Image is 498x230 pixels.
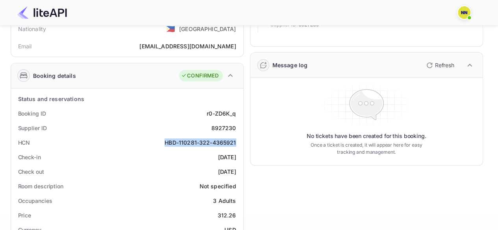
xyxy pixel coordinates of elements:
div: [DATE] [218,153,236,161]
div: 3 Adults [213,197,236,205]
div: Not specified [200,182,236,190]
div: 312.26 [218,211,236,219]
div: Nationality [18,25,46,33]
div: Status and reservations [18,95,84,103]
div: [GEOGRAPHIC_DATA] [179,25,236,33]
img: N/A N/A [458,6,470,19]
p: No tickets have been created for this booking. [307,132,426,140]
div: Supplier ID [18,124,47,132]
div: Room description [18,182,63,190]
span: United States [166,22,175,36]
div: r0-ZD6K_q [207,109,236,118]
div: Check out [18,167,44,176]
div: 8927230 [211,124,236,132]
div: Price [18,211,31,219]
div: Booking ID [18,109,46,118]
div: HCN [18,138,30,147]
div: Check-in [18,153,41,161]
p: Once a ticket is created, it will appear here for easy tracking and management. [304,142,429,156]
div: [EMAIL_ADDRESS][DOMAIN_NAME] [139,42,236,50]
img: LiteAPI Logo [17,6,67,19]
div: Booking details [33,72,76,80]
button: Refresh [422,59,457,72]
div: CONFIRMED [181,72,218,80]
div: Occupancies [18,197,52,205]
div: [DATE] [218,167,236,176]
div: Email [18,42,32,50]
div: HBD-110281-322-4365921 [165,138,236,147]
p: Refresh [435,61,454,69]
div: Message log [272,61,308,69]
